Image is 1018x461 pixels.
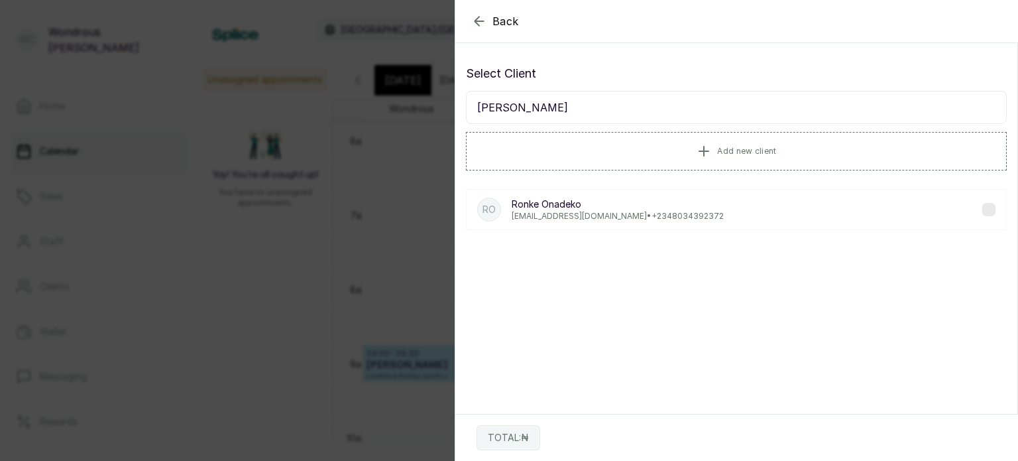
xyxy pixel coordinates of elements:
[466,132,1007,170] button: Add new client
[466,91,1007,124] input: Search for a client by name, phone number, or email.
[471,13,519,29] button: Back
[717,146,776,157] span: Add new client
[492,13,519,29] span: Back
[512,198,724,211] p: Ronke Onadeko
[466,64,1007,83] p: Select Client
[488,431,529,444] p: TOTAL: ₦
[482,203,496,216] p: RO
[512,211,724,222] p: [EMAIL_ADDRESS][DOMAIN_NAME] • +234 8034392372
